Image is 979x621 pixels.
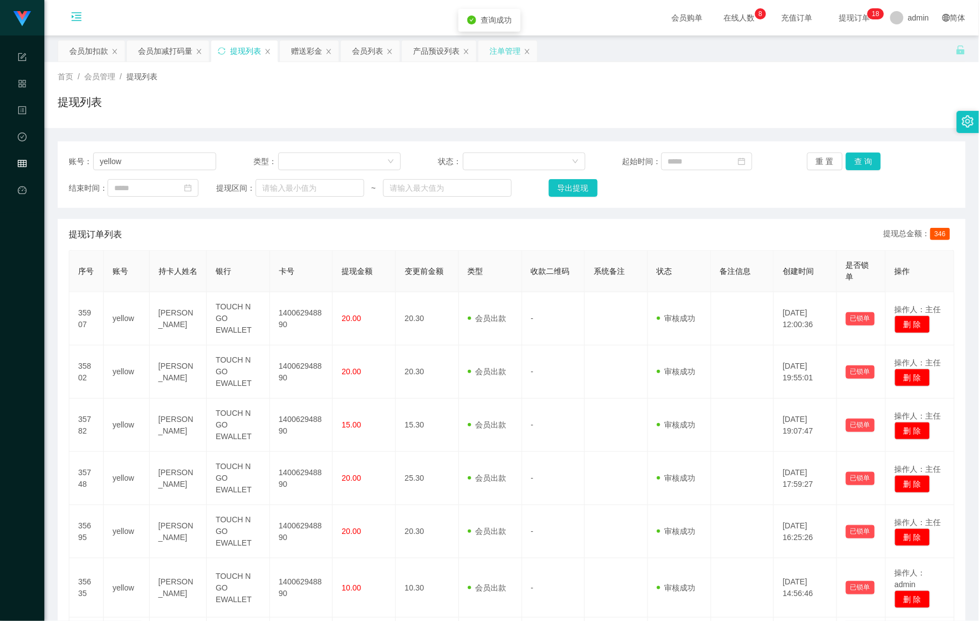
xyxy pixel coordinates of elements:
[657,314,696,323] span: 审核成功
[481,16,512,24] span: 查询成功
[196,48,202,55] i: 图标: close
[18,128,27,150] i: 图标: check-circle-o
[253,156,278,167] span: 类型：
[58,94,102,110] h1: 提现列表
[341,583,361,592] span: 10.00
[270,505,333,558] td: 140062948890
[18,53,27,152] span: 系统配置
[846,525,875,538] button: 已锁单
[956,45,966,55] i: 图标: unlock
[207,452,270,505] td: TOUCH N GO EWALLET
[774,345,837,399] td: [DATE] 19:55:01
[84,72,115,81] span: 会员管理
[468,527,507,536] span: 会员出款
[69,228,122,241] span: 提现订单列表
[18,74,27,96] i: 图标: appstore-o
[78,267,94,276] span: 序号
[868,8,884,19] sup: 18
[720,267,751,276] span: 备注信息
[657,267,672,276] span: 状态
[895,465,941,474] span: 操作人：主任
[150,452,207,505] td: [PERSON_NAME]
[104,345,150,399] td: yellow
[341,267,373,276] span: 提现金额
[405,267,443,276] span: 变更前金额
[895,411,941,420] span: 操作人：主任
[207,505,270,558] td: TOUCH N GO EWALLET
[126,72,157,81] span: 提现列表
[718,14,761,22] span: 在线人数
[69,156,93,167] span: 账号：
[279,267,294,276] span: 卡号
[531,314,534,323] span: -
[159,267,197,276] span: 持卡人姓名
[846,365,875,379] button: 已锁单
[69,452,104,505] td: 35748
[69,399,104,452] td: 35782
[774,558,837,618] td: [DATE] 14:56:46
[256,179,364,197] input: 请输入最小值为
[69,292,104,345] td: 35907
[18,160,27,258] span: 会员管理
[438,156,463,167] span: 状态：
[78,72,80,81] span: /
[18,106,27,205] span: 内容中心
[270,399,333,452] td: 140062948890
[264,48,271,55] i: 图标: close
[18,80,27,179] span: 产品管理
[657,527,696,536] span: 审核成功
[396,505,459,558] td: 20.30
[531,474,534,482] span: -
[774,292,837,345] td: [DATE] 12:00:36
[270,452,333,505] td: 140062948890
[468,314,507,323] span: 会员出款
[468,267,483,276] span: 类型
[341,420,361,429] span: 15.00
[69,505,104,558] td: 35695
[657,583,696,592] span: 审核成功
[776,14,818,22] span: 充值订单
[846,419,875,432] button: 已锁单
[341,314,361,323] span: 20.00
[184,184,192,192] i: 图标: calendar
[846,472,875,485] button: 已锁单
[396,399,459,452] td: 15.30
[18,133,27,232] span: 数据中心
[396,558,459,618] td: 10.30
[895,518,941,527] span: 操作人：主任
[930,228,950,240] span: 346
[774,399,837,452] td: [DATE] 19:07:47
[113,267,128,276] span: 账号
[549,179,598,197] button: 导出提现
[18,180,27,292] a: 图标: dashboard平台首页
[531,420,534,429] span: -
[524,48,531,55] i: 图标: close
[846,312,875,325] button: 已锁单
[104,399,150,452] td: yellow
[774,505,837,558] td: [DATE] 16:25:26
[364,182,383,194] span: ~
[216,267,231,276] span: 银行
[468,474,507,482] span: 会员出款
[962,115,974,128] i: 图标: setting
[383,179,512,197] input: 请输入最大值为
[895,591,930,608] button: 删 除
[657,474,696,482] span: 审核成功
[468,583,507,592] span: 会员出款
[104,558,150,618] td: yellow
[468,420,507,429] span: 会员出款
[759,8,763,19] p: 8
[207,292,270,345] td: TOUCH N GO EWALLET
[467,16,476,24] i: icon: check-circle
[846,152,881,170] button: 查 询
[594,267,625,276] span: 系统备注
[120,72,122,81] span: /
[531,267,570,276] span: 收款二维码
[572,158,579,166] i: 图标: down
[69,558,104,618] td: 35635
[69,182,108,194] span: 结束时间：
[291,40,322,62] div: 赠送彩金
[623,156,661,167] span: 起始时间：
[341,527,361,536] span: 20.00
[463,48,470,55] i: 图标: close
